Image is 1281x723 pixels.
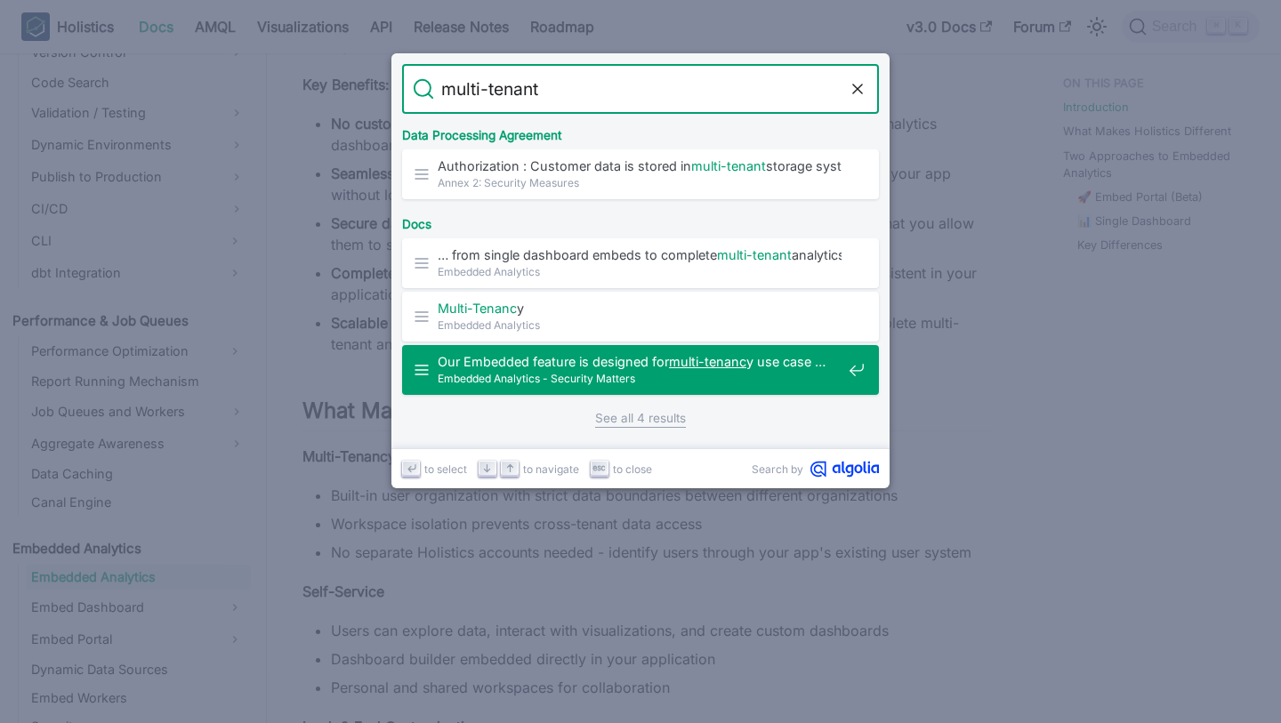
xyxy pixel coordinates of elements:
[847,78,868,100] button: Clear the query
[399,114,882,149] div: Data Processing Agreement
[752,461,879,478] a: Search byAlgolia
[438,246,842,263] span: … from single dashboard embeds to complete analytics platforms
[438,300,842,317] span: y
[613,461,652,478] span: to close
[424,461,467,478] span: to select
[595,409,686,428] a: See all 4 results
[438,263,842,280] span: Embedded Analytics
[399,203,882,238] div: Docs
[717,247,792,262] mark: multi-tenant
[402,149,879,199] a: Authorization : Customer data is stored inmulti-tenantstorage systems …Annex 2: Security Measures
[438,301,517,316] mark: Multi-Tenanc
[438,157,842,174] span: Authorization : Customer data is stored in storage systems …
[402,345,879,395] a: Our Embedded feature is designed formulti-tenancy use case …Embedded Analytics - Security Matters
[438,370,842,387] span: Embedded Analytics - Security Matters
[480,462,494,475] svg: Arrow down
[405,462,418,475] svg: Enter key
[592,462,606,475] svg: Escape key
[438,317,842,333] span: Embedded Analytics
[752,461,803,478] span: Search by
[669,354,746,369] mark: multi-tenanc
[438,174,842,191] span: Annex 2: Security Measures
[434,64,847,114] input: Search docs
[438,353,842,370] span: Our Embedded feature is designed for y use case …
[504,462,517,475] svg: Arrow up
[691,158,766,173] mark: multi-tenant
[402,292,879,341] a: Multi-TenancyEmbedded Analytics
[810,461,879,478] svg: Algolia
[402,238,879,288] a: … from single dashboard embeds to completemulti-tenantanalytics platformsEmbedded Analytics
[523,461,579,478] span: to navigate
